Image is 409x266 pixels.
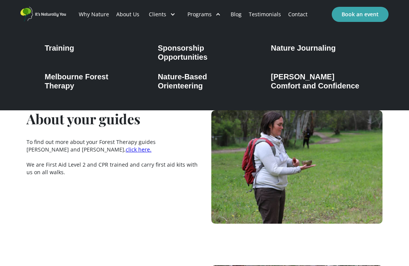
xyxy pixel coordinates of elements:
[112,2,143,27] a: About Us
[158,72,251,90] div: Nature-Based Orienteering
[154,69,255,90] a: Nature-Based Orienteering
[45,43,74,53] div: Training
[143,2,181,27] div: Clients
[27,146,198,176] span: We are First Aid Level 2 and CPR trained and carry first aid kits with us on all walks.
[27,110,140,128] strong: About your guides
[271,43,336,53] div: Nature Journaling
[126,146,151,153] a: click here.
[45,72,138,90] div: Melbourne Forest Therapy
[285,2,311,27] a: Contact
[271,72,364,90] div: [PERSON_NAME] Comfort and Confidence
[41,40,142,53] a: Training
[187,11,212,18] div: Programs
[149,11,166,18] div: Clients
[154,40,255,62] a: Sponsorship Opportunities
[20,7,66,22] a: home
[41,69,142,90] a: Melbourne Forest Therapy
[181,2,227,27] div: Programs
[332,7,389,22] a: Book an event
[267,40,368,53] a: Nature Journaling
[158,43,251,62] div: Sponsorship Opportunities
[75,2,112,27] a: Why Nature
[227,2,245,27] a: Blog
[267,69,368,90] a: [PERSON_NAME] Comfort and Confidence
[27,138,156,153] span: To find out more about your Forest Therapy guides [PERSON_NAME] and [PERSON_NAME],
[245,2,285,27] a: Testimonials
